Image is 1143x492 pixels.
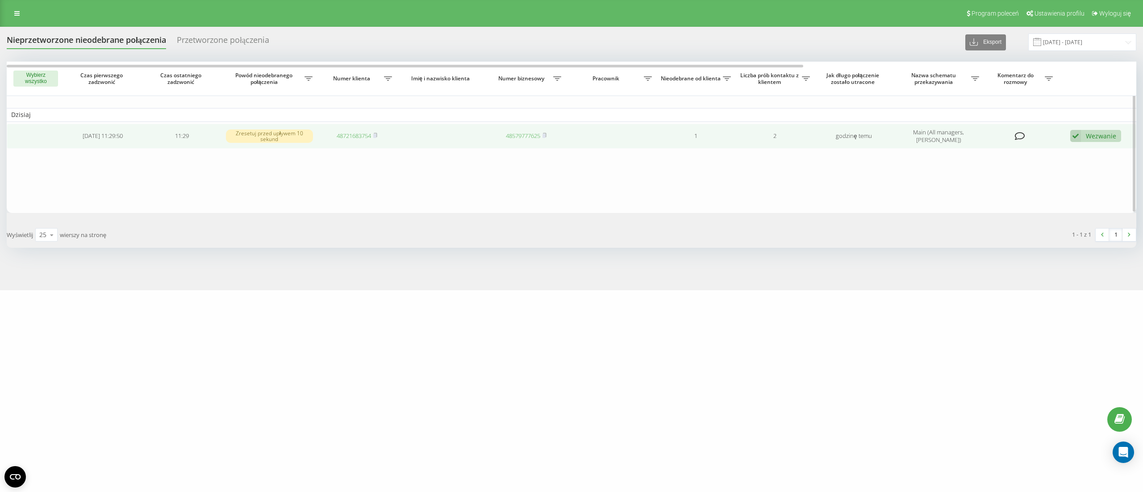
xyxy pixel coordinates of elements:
[7,231,33,239] span: Wyświetlij
[1072,230,1091,239] div: 1 - 1 z 1
[988,72,1044,86] span: Komentarz do rozmowy
[972,10,1019,17] span: Program poleceń
[142,124,221,149] td: 11:29
[150,72,213,86] span: Czas ostatniego zadzwonić
[656,124,735,149] td: 1
[1113,442,1134,463] div: Open Intercom Messenger
[177,35,269,49] div: Przetworzone połączenia
[506,132,540,140] a: 48579777625
[491,75,553,82] span: Numer biznesowy
[4,466,26,488] button: Open CMP widget
[322,75,384,82] span: Numer klienta
[7,108,1136,121] td: Dzisiaj
[965,34,1006,50] button: Eksport
[337,132,371,140] a: 48721683754
[898,72,971,86] span: Nazwa schematu przekazywania
[740,72,802,86] span: Liczba prób kontaktu z klientem
[1099,10,1131,17] span: Wyloguj się
[822,72,885,86] span: Jak długo połączenie zostało utracone
[661,75,723,82] span: Nieodebrane od klienta
[39,230,46,239] div: 25
[60,231,106,239] span: wierszy na stronę
[226,129,313,143] div: Zresetuj przed upływem 10 sekund
[71,72,134,86] span: Czas pierwszego zadzwonić
[735,124,814,149] td: 2
[1035,10,1085,17] span: Ustawienia profilu
[814,124,893,149] td: godzinę temu
[63,124,142,149] td: [DATE] 11:29:50
[1086,132,1116,140] div: Wezwanie
[7,35,166,49] div: Nieprzetworzone nieodebrane połączenia
[405,75,478,82] span: Imię i nazwisko klienta
[570,75,643,82] span: Pracownik
[226,72,305,86] span: Powód nieodebranego połączenia
[893,124,984,149] td: Main (All managers, [PERSON_NAME])
[1109,229,1122,241] a: 1
[13,71,58,87] button: Wybierz wszystko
